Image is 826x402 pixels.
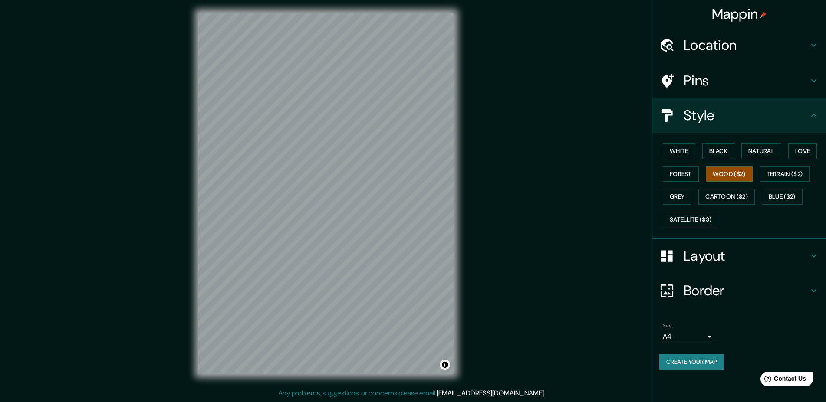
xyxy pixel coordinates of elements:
[702,143,735,159] button: Black
[652,98,826,133] div: Style
[788,143,817,159] button: Love
[712,5,767,23] h4: Mappin
[760,12,767,19] img: pin-icon.png
[545,388,546,399] div: .
[760,166,810,182] button: Terrain ($2)
[684,282,809,299] h4: Border
[706,166,753,182] button: Wood ($2)
[198,13,454,374] canvas: Map
[652,28,826,62] div: Location
[762,189,803,205] button: Blue ($2)
[278,388,545,399] p: Any problems, suggestions, or concerns please email .
[663,330,715,343] div: A4
[437,389,544,398] a: [EMAIL_ADDRESS][DOMAIN_NAME]
[659,354,724,370] button: Create your map
[440,360,450,370] button: Toggle attribution
[749,368,816,392] iframe: Help widget launcher
[684,72,809,89] h4: Pins
[684,247,809,265] h4: Layout
[684,36,809,54] h4: Location
[546,388,548,399] div: .
[652,239,826,273] div: Layout
[663,322,672,330] label: Size
[663,212,718,228] button: Satellite ($3)
[741,143,781,159] button: Natural
[698,189,755,205] button: Cartoon ($2)
[663,166,699,182] button: Forest
[684,107,809,124] h4: Style
[663,189,691,205] button: Grey
[652,63,826,98] div: Pins
[652,273,826,308] div: Border
[663,143,695,159] button: White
